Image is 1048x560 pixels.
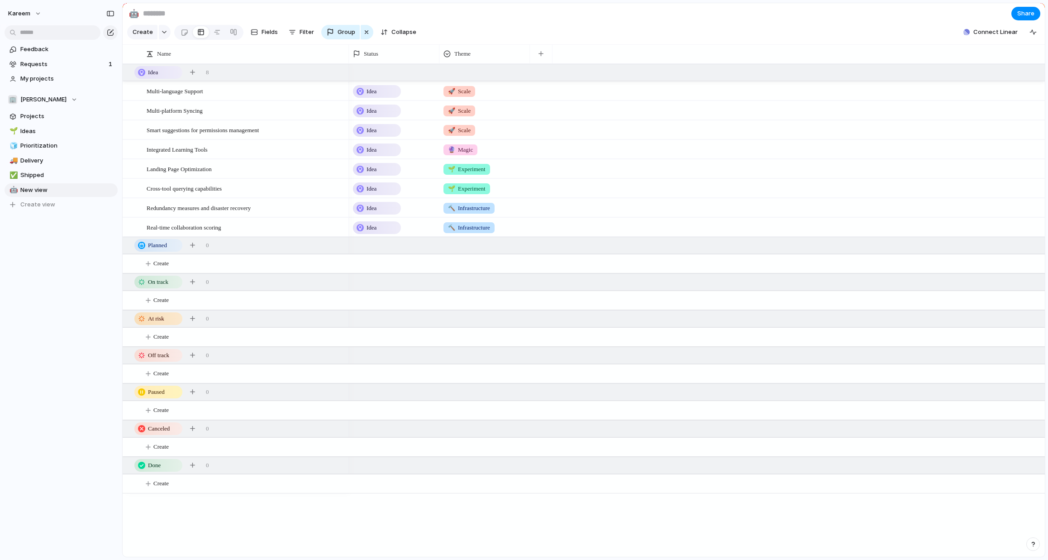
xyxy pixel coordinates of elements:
span: kareem [8,9,30,18]
span: Idea [367,145,376,154]
button: kareem [4,6,46,21]
span: Integrated Learning Tools [147,144,208,154]
span: Name [157,49,171,58]
span: Requests [20,60,106,69]
span: Experiment [448,165,486,174]
button: Group [321,25,360,39]
span: 🔮 [448,146,455,153]
span: 🔨 [448,224,455,231]
button: 🤖 [8,186,17,195]
span: Create view [20,200,55,209]
span: Create [153,296,169,305]
span: Idea [367,184,376,193]
span: Delivery [20,156,114,165]
span: Experiment [448,184,486,193]
span: Projects [20,112,114,121]
button: 🤖 [127,6,141,21]
span: Done [148,461,161,470]
button: 🚚 [8,156,17,165]
span: Create [153,406,169,415]
span: 0 [206,314,209,323]
span: Create [153,332,169,341]
span: Idea [367,126,376,135]
span: Status [364,49,378,58]
span: 🚀 [448,127,455,134]
span: Idea [148,68,158,77]
span: 0 [206,424,209,433]
span: 0 [206,278,209,287]
span: Feedback [20,45,114,54]
span: Group [338,28,355,37]
a: 🧊Prioritization [5,139,118,153]
span: My projects [20,74,114,83]
span: 0 [206,388,209,397]
a: 🚚Delivery [5,154,118,168]
span: 🚀 [448,107,455,114]
span: Multi-language Support [147,86,203,96]
span: Filter [300,28,314,37]
button: Share [1011,7,1040,20]
a: Requests1 [5,57,118,71]
span: Infrastructure [448,204,490,213]
span: Ideas [20,127,114,136]
span: 1 [109,60,114,69]
span: Idea [367,204,376,213]
span: Fields [262,28,278,37]
button: Create [127,25,157,39]
span: Idea [367,165,376,174]
a: 🌱Ideas [5,124,118,138]
span: Scale [448,106,471,115]
div: 🧊 [10,141,16,151]
span: Multi-platform Syncing [147,105,203,115]
div: ✅Shipped [5,168,118,182]
div: ✅ [10,170,16,181]
span: Cross-tool querying capabilities [147,183,222,193]
span: Real-time collaboration scoring [147,222,221,232]
span: Idea [367,87,376,96]
span: Canceled [148,424,170,433]
a: Projects [5,110,118,123]
button: Fields [247,25,281,39]
span: 🌱 [448,185,455,192]
span: Infrastructure [448,223,490,232]
button: 🏢[PERSON_NAME] [5,93,118,106]
span: At risk [148,314,164,323]
button: Filter [285,25,318,39]
span: Collapse [391,28,416,37]
span: Theme [454,49,471,58]
button: Connect Linear [960,25,1021,39]
span: 8 [206,68,209,77]
span: 0 [206,241,209,250]
span: Scale [448,126,471,135]
span: Create [153,442,169,451]
button: Collapse [377,25,420,39]
span: Create [153,479,169,488]
span: New view [20,186,114,195]
span: Paused [148,388,165,397]
span: Landing Page Optimization [147,163,212,174]
a: Feedback [5,43,118,56]
span: Planned [148,241,167,250]
a: 🤖New view [5,183,118,197]
span: Create [153,369,169,378]
div: 🤖 [129,7,139,19]
span: 🌱 [448,166,455,172]
span: [PERSON_NAME] [20,95,67,104]
div: 🚚 [10,155,16,166]
span: Shipped [20,171,114,180]
button: ✅ [8,171,17,180]
span: Create [133,28,153,37]
span: Redundancy measures and disaster recovery [147,202,251,213]
span: Create [153,259,169,268]
span: Prioritization [20,141,114,150]
span: On track [148,278,168,287]
span: Idea [367,223,376,232]
a: My projects [5,72,118,86]
span: Share [1017,9,1034,18]
span: 0 [206,351,209,360]
button: 🌱 [8,127,17,136]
